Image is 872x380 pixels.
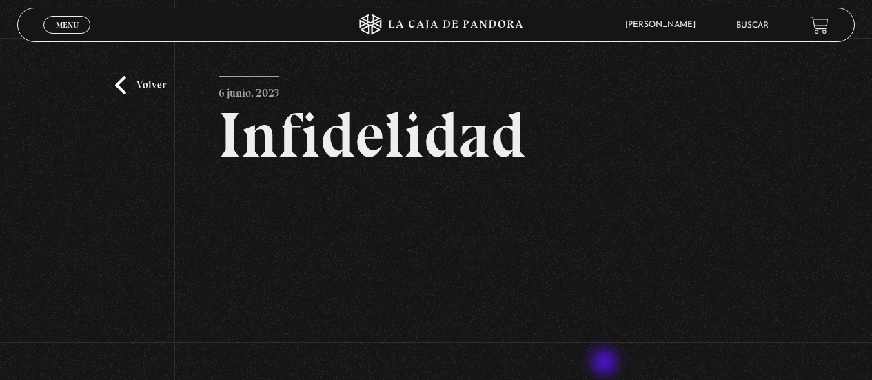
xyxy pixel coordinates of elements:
p: 6 junio, 2023 [219,76,279,103]
a: View your shopping cart [810,16,829,34]
h2: Infidelidad [219,103,653,167]
a: Buscar [736,21,769,30]
span: [PERSON_NAME] [618,21,709,29]
span: Menu [56,21,79,29]
a: Volver [115,76,166,94]
span: Cerrar [51,32,83,42]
